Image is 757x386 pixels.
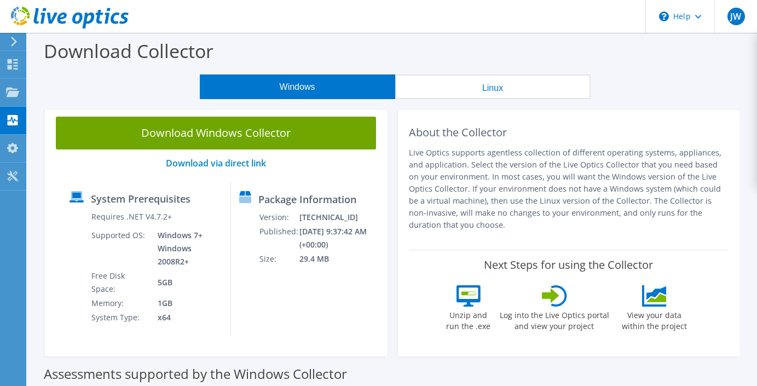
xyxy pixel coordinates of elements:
[443,307,494,332] label: Unzip and run the .exe
[149,296,222,310] td: 1GB
[259,224,299,252] td: Published:
[149,269,222,296] td: 5GB
[91,310,149,325] td: System Type:
[659,11,669,21] svg: \n
[149,228,222,269] td: Windows 7+ Windows 2008R2+
[258,194,356,205] label: Package Information
[259,252,299,266] td: Size:
[44,38,213,64] label: Download Collector
[727,8,745,25] span: JW
[200,74,395,99] button: Windows
[91,269,149,296] td: Free Disk Space:
[299,210,382,224] td: [TECHNICAL_ID]
[409,126,729,139] h2: About the Collector
[91,228,149,269] td: Supported OS:
[44,368,347,379] label: Assessments supported by the Windows Collector
[484,258,653,272] label: Next Steps for using the Collector
[299,252,382,266] td: 29.4 MB
[56,117,376,149] a: Download Windows Collector
[499,307,610,332] label: Log into the Live Optics portal and view your project
[299,224,382,252] td: [DATE] 9:37:42 AM (+00:00)
[166,157,266,169] a: Download via direct link
[259,210,299,224] td: Version:
[409,147,729,231] p: Live Optics supports agentless collection of different operating systems, appliances, and applica...
[149,310,222,325] td: x64
[91,296,149,310] td: Memory:
[91,193,190,204] label: System Prerequisites
[615,307,694,332] label: View your data within the project
[395,74,591,99] button: Linux
[91,211,172,222] label: Requires .NET V4.7.2+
